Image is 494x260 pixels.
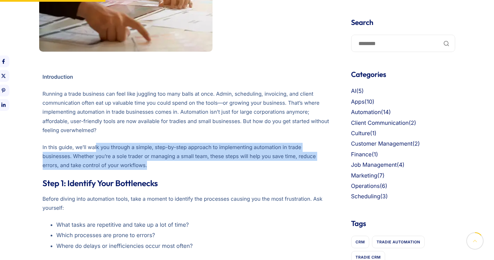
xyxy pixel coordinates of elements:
[351,119,455,128] li: (2)
[351,236,370,248] a: CRM (1 item)
[351,218,455,229] h4: Tags
[372,236,425,248] a: Tradie Automation (1 item)
[351,192,455,201] li: (3)
[351,182,380,189] a: Operations
[351,130,370,137] a: Culture
[351,69,455,80] h4: Categories
[351,98,365,105] a: Apps
[43,178,158,189] strong: Step 1: Identify Your Bottlenecks
[351,87,356,94] a: AI
[351,150,455,159] li: (1)
[43,73,73,80] strong: Introduction
[351,139,455,148] li: (2)
[43,194,330,213] p: Before diving into automation tools, take a moment to identify the processes causing you the most...
[351,161,397,168] a: Job Management
[351,171,455,180] li: (7)
[57,220,330,229] li: What tasks are repetitive and take up a lot of time?
[351,140,413,147] a: Customer Management
[351,17,455,28] h4: Search
[351,161,455,170] li: (4)
[351,108,455,117] li: (14)
[351,87,455,201] nav: Categories
[57,242,330,251] li: Where do delays or inefficiencies occur most often?
[351,151,372,158] a: Finance
[351,119,409,126] a: Client Communication
[351,129,455,138] li: (1)
[351,87,455,96] li: (5)
[43,89,330,135] p: Running a trade business can feel like juggling too many balls at once. Admin, scheduling, invoic...
[43,143,330,170] p: In this guide, we’ll walk you through a simple, step-by-step approach to implementing automation ...
[351,193,380,200] a: Scheduling
[351,97,455,106] li: (10)
[351,182,455,191] li: (6)
[57,231,330,240] li: Which processes are prone to errors?
[351,109,381,115] a: Automation
[351,172,378,179] a: Marketing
